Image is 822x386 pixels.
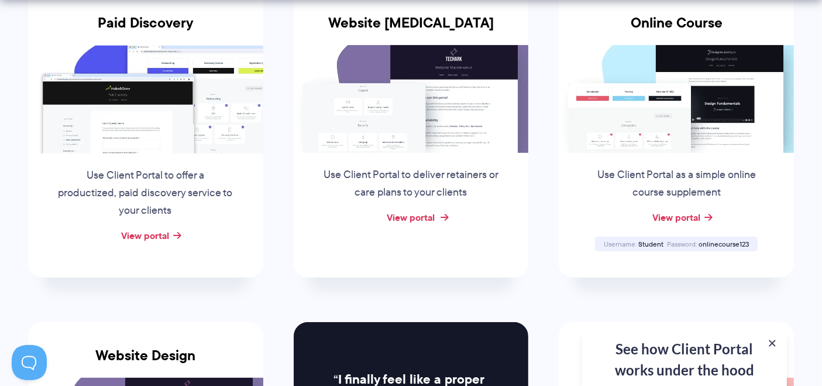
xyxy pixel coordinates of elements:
p: Use Client Portal to offer a productized, paid discovery service to your clients [57,167,235,220]
span: Username [604,239,637,249]
a: View portal [122,228,170,242]
a: View portal [387,210,435,224]
span: Password [667,239,697,249]
h3: School and Parent [559,347,794,378]
h3: Website Design [28,347,263,378]
p: Use Client Portal as a simple online course supplement [587,166,765,201]
h3: Website [MEDICAL_DATA] [294,15,529,45]
h3: Online Course [559,15,794,45]
h3: Paid Discovery [28,15,263,45]
iframe: Toggle Customer Support [12,345,47,380]
span: Student [638,239,663,249]
p: Use Client Portal to deliver retainers or care plans to your clients [322,166,500,201]
a: View portal [652,210,700,224]
span: onlinecourse123 [699,239,749,249]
